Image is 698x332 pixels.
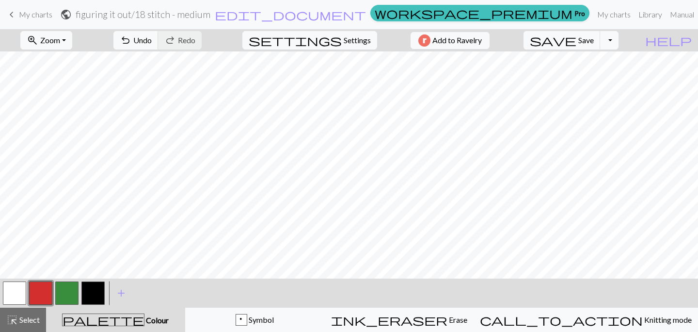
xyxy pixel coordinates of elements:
[40,35,60,45] span: Zoom
[523,31,601,50] button: Save
[344,34,371,46] span: Settings
[60,8,72,21] span: public
[370,5,589,21] a: Pro
[331,313,447,327] span: ink_eraser
[242,31,377,50] button: SettingsSettings
[474,308,698,332] button: Knitting mode
[20,31,72,50] button: Zoom
[6,8,17,21] span: keyboard_arrow_left
[480,313,643,327] span: call_to_action
[115,286,127,300] span: add
[635,5,666,24] a: Library
[46,308,185,332] button: Colour
[325,308,474,332] button: Erase
[375,6,572,20] span: workspace_premium
[411,32,490,49] button: Add to Ravelry
[645,33,692,47] span: help
[63,313,144,327] span: palette
[120,33,131,47] span: undo
[249,33,342,47] span: settings
[447,315,467,324] span: Erase
[19,10,52,19] span: My charts
[113,31,159,50] button: Undo
[76,9,210,20] h2: figuring it out / 18 stitch - medium
[18,315,40,324] span: Select
[643,315,692,324] span: Knitting mode
[418,34,430,47] img: Ravelry
[27,33,38,47] span: zoom_in
[185,308,325,332] button: p Symbol
[144,315,169,325] span: Colour
[432,34,482,47] span: Add to Ravelry
[578,35,594,45] span: Save
[247,315,274,324] span: Symbol
[133,35,152,45] span: Undo
[6,313,18,327] span: highlight_alt
[249,34,342,46] i: Settings
[236,315,247,326] div: p
[666,5,698,24] a: Manual
[6,6,52,23] a: My charts
[530,33,576,47] span: save
[215,8,366,21] span: edit_document
[593,5,635,24] a: My charts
